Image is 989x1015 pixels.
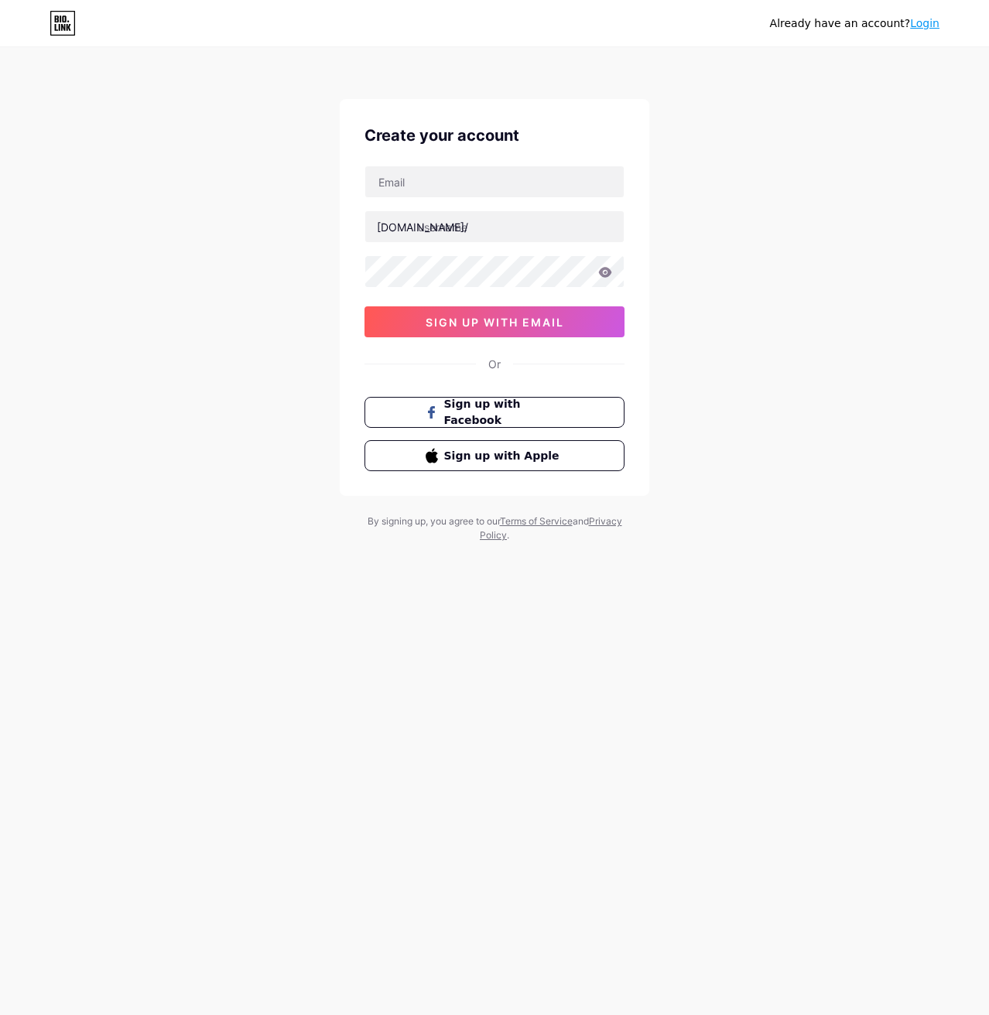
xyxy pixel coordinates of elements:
span: Sign up with Facebook [444,396,564,429]
a: Login [910,17,939,29]
div: Create your account [364,124,625,147]
button: sign up with email [364,306,625,337]
div: [DOMAIN_NAME]/ [377,219,468,235]
span: Sign up with Apple [444,448,564,464]
div: By signing up, you agree to our and . [363,514,626,542]
span: sign up with email [426,316,564,329]
input: Email [365,166,624,197]
div: Or [488,356,501,372]
button: Sign up with Apple [364,440,625,471]
input: username [365,211,624,242]
button: Sign up with Facebook [364,397,625,428]
div: Already have an account? [770,15,939,32]
a: Terms of Service [500,515,573,527]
